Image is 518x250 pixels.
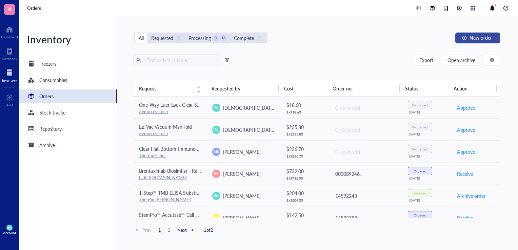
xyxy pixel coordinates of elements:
[457,102,475,113] button: Approve
[19,73,117,87] a: Consumables
[223,104,312,111] span: [DEMOGRAPHIC_DATA][PERSON_NAME]
[457,146,475,157] button: Approve
[335,192,397,200] div: 14592243
[139,152,166,159] a: ThermoFisher
[419,57,433,63] span: Export
[223,148,260,155] span: [PERSON_NAME]
[144,55,218,65] input: Find orders in table
[234,34,254,42] div: Complete
[412,103,428,107] div: Requested
[2,67,17,82] a: Inventory
[286,110,324,114] div: 1 x $ 18.60
[206,80,279,97] th: Requested by
[214,193,219,199] span: JW
[19,122,117,136] a: Repository
[139,189,224,196] span: 1-Step™ TMB ELISA Substrate Solutions
[214,149,219,154] span: MK
[409,198,446,202] div: [DATE]
[177,227,196,233] span: Next
[1,24,18,39] a: Dashboard
[139,174,187,181] a: [URL][DOMAIN_NAME]
[213,35,219,41] div: 0
[221,35,226,41] div: 16
[286,189,324,197] div: $ 204.00
[442,55,481,65] button: Open archive
[139,123,192,130] span: EZ-Vac Vacuum Manifold
[19,89,117,103] a: Orders
[286,101,324,109] div: $ 18.60
[6,103,13,107] div: Add
[134,80,206,97] th: Request
[329,97,402,119] td: Click to add
[134,33,266,43] div: segmented control
[413,191,426,195] div: Received
[455,33,500,43] button: New order
[223,126,312,133] span: [DEMOGRAPHIC_DATA][PERSON_NAME]
[286,132,324,136] div: 1 x $ 235.80
[329,163,402,185] td: 000089246.
[214,215,219,221] span: AR
[329,119,402,141] td: Click to add
[223,170,260,177] span: [PERSON_NAME]
[200,127,233,133] span: [PERSON_NAME]
[134,227,152,233] span: Prev
[165,227,173,233] span: 2
[279,80,327,97] th: Cost
[457,126,475,133] span: Approve
[409,132,446,136] div: [DATE]
[19,57,117,70] a: Freezers
[139,85,193,92] span: Request
[335,126,397,133] div: Click to add
[175,35,181,41] div: 3
[409,176,446,180] div: [DATE]
[457,124,475,135] button: Approve
[1,35,18,39] div: Dashboard
[335,170,397,178] div: 000089246.
[412,125,428,129] div: Requested
[39,125,62,132] div: Repository
[447,57,475,63] span: Open archive
[139,130,168,137] a: Zymo research
[223,214,260,221] span: [PERSON_NAME]
[457,170,473,178] span: Receive
[19,106,117,119] a: Stock tracker
[256,35,262,41] div: 9
[8,4,12,13] span: A
[457,214,473,222] span: Receive
[286,123,324,131] div: $ 235.80
[156,227,164,233] span: 1
[286,145,324,153] div: $ 236.70
[151,34,173,42] div: Requested
[39,141,55,149] div: Archive
[139,101,231,108] span: One-Way Luer-Lock Clear Stopcock (20pck)
[329,185,402,207] td: 14592243
[19,138,117,152] a: Archive
[457,148,475,155] span: Approve
[409,154,446,158] div: [DATE]
[457,168,473,179] button: Receive
[400,80,448,97] th: Status
[139,211,239,218] span: StemPro™ Accutase™ Cell Dissociation Reagent
[286,176,324,180] div: 1 x $ 732.00
[27,5,42,11] a: Orders
[3,231,16,235] div: Account
[139,145,252,152] span: Clear Flat-Bottom Immuno Nonsterile 384-Well Plates
[414,169,426,173] div: Ordered
[470,35,492,40] span: New order
[2,46,17,61] a: Notebook
[139,108,168,114] a: Zymo research
[409,110,446,114] div: [DATE]
[39,92,54,100] div: Orders
[286,198,324,202] div: 1 x $ 204.00
[414,213,426,217] div: Ordered
[412,147,428,151] div: Requested
[457,190,486,201] button: Archive order
[2,57,17,61] div: Notebook
[214,171,219,177] span: SS
[286,154,324,158] div: 1 x $ 236.70
[457,104,475,111] span: Approve
[448,80,497,97] th: Action
[335,148,397,155] div: Click to add
[414,55,439,65] button: Export
[39,109,67,116] div: Stock tracker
